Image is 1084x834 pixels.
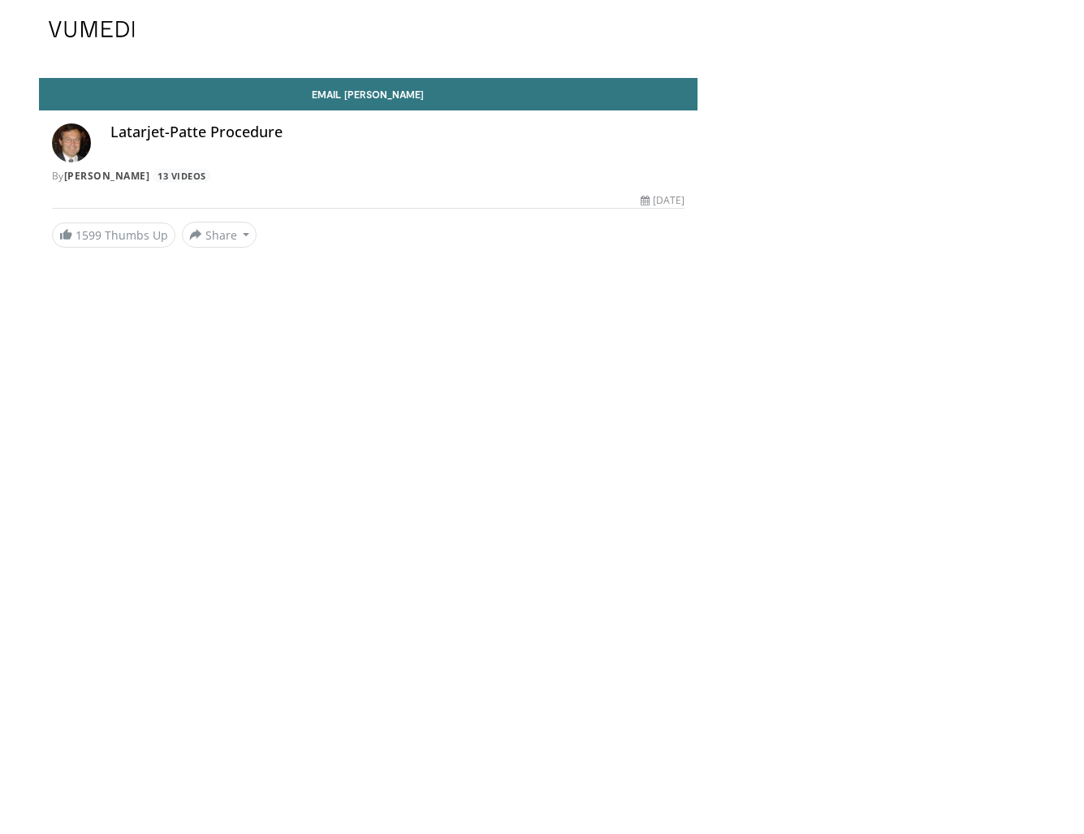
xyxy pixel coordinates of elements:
[52,123,91,162] img: Avatar
[64,169,150,183] a: [PERSON_NAME]
[52,223,175,248] a: 1599 Thumbs Up
[182,222,257,248] button: Share
[49,21,135,37] img: VuMedi Logo
[76,227,101,243] span: 1599
[110,123,685,141] h4: Latarjet-Patte Procedure
[39,78,698,110] a: Email [PERSON_NAME]
[153,169,212,183] a: 13 Videos
[52,169,685,184] div: By
[641,193,685,208] div: [DATE]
